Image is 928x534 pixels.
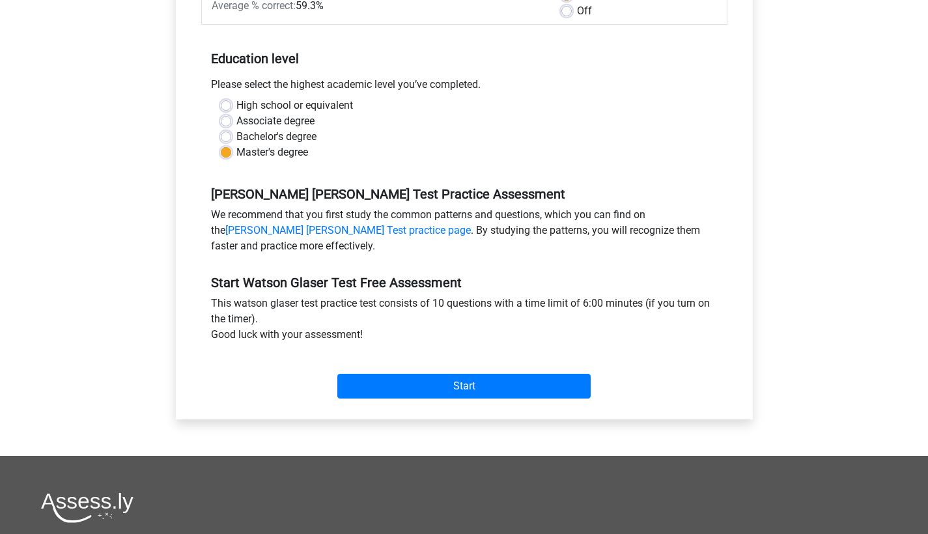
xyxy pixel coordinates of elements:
[236,113,315,129] label: Associate degree
[201,296,727,348] div: This watson glaser test practice test consists of 10 questions with a time limit of 6:00 minutes ...
[236,129,316,145] label: Bachelor's degree
[337,374,591,399] input: Start
[41,492,134,523] img: Assessly logo
[211,186,718,202] h5: [PERSON_NAME] [PERSON_NAME] Test Practice Assessment
[236,98,353,113] label: High school or equivalent
[236,145,308,160] label: Master's degree
[211,46,718,72] h5: Education level
[201,77,727,98] div: Please select the highest academic level you’ve completed.
[577,3,592,19] label: Off
[201,207,727,259] div: We recommend that you first study the common patterns and questions, which you can find on the . ...
[225,224,471,236] a: [PERSON_NAME] [PERSON_NAME] Test practice page
[211,275,718,290] h5: Start Watson Glaser Test Free Assessment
